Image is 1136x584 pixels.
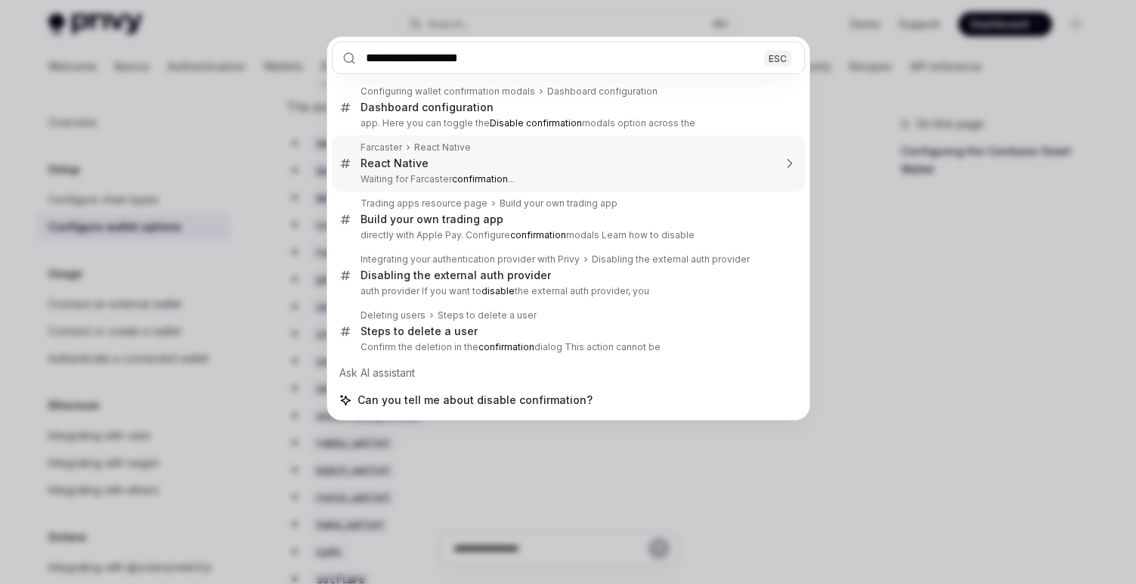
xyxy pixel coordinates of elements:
div: Deleting users [361,309,426,322]
div: Trading apps resource page [361,197,488,210]
b: Disable confirmation [490,117,582,129]
div: Disabling the external auth provider [592,253,750,266]
b: confirmation [510,229,566,241]
div: Dashboard configuration [547,85,658,98]
div: Ask AI assistant [332,359,805,387]
p: Waiting for Farcaster ... [361,173,773,185]
div: Configuring wallet confirmation modals [361,85,535,98]
b: confirmation [478,341,534,353]
span: Can you tell me about disable confirmation? [358,393,593,408]
div: Disabling the external auth provider [361,269,551,282]
div: React Native [414,141,471,154]
div: Farcaster [361,141,402,154]
b: disable [481,285,515,297]
div: Dashboard configuration [361,101,494,114]
div: Steps to delete a user [438,309,537,322]
p: app. Here you can toggle the modals option across the [361,117,773,129]
div: ESC [764,50,791,66]
div: Build your own trading app [500,197,618,210]
div: Steps to delete a user [361,325,478,338]
b: confirmation [452,173,508,185]
p: auth provider If you want to the external auth provider, you [361,285,773,297]
div: React Native [361,157,429,170]
p: directly with Apple Pay. Configure modals Learn how to disable [361,229,773,241]
div: Build your own trading app [361,213,503,226]
p: Confirm the deletion in the dialog This action cannot be [361,341,773,353]
div: Integrating your authentication provider with Privy [361,253,580,266]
